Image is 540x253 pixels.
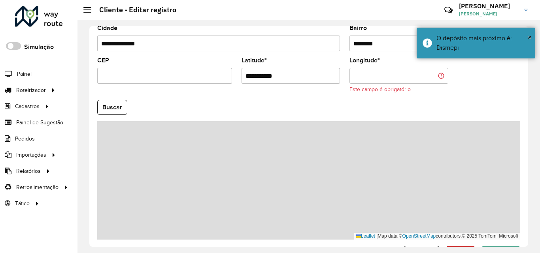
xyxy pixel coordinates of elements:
[349,56,380,65] label: Longitude
[349,23,367,33] label: Bairro
[97,23,117,33] label: Cidade
[528,31,532,43] button: Close
[16,167,41,175] span: Relatórios
[440,2,457,19] a: Contato Rápido
[17,70,32,78] span: Painel
[97,56,109,65] label: CEP
[459,10,518,17] span: [PERSON_NAME]
[16,151,46,159] span: Importações
[376,233,378,239] span: |
[15,199,30,208] span: Tático
[91,6,176,14] h2: Cliente - Editar registro
[436,34,529,52] div: O depósito mais próximo é: Dismepi
[16,86,46,94] span: Roteirizador
[354,233,520,240] div: Map data © contributors,© 2025 TomTom, Microsoft
[16,183,59,191] span: Retroalimentação
[16,118,63,127] span: Painel de Sugestão
[402,233,436,239] a: OpenStreetMap
[15,135,35,143] span: Pedidos
[97,100,127,115] button: Buscar
[349,86,411,92] formly-validation-message: Este campo é obrigatório
[528,33,532,41] span: ×
[459,2,518,10] h3: [PERSON_NAME]
[24,42,54,52] label: Simulação
[356,233,375,239] a: Leaflet
[15,102,40,111] span: Cadastros
[242,56,267,65] label: Latitude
